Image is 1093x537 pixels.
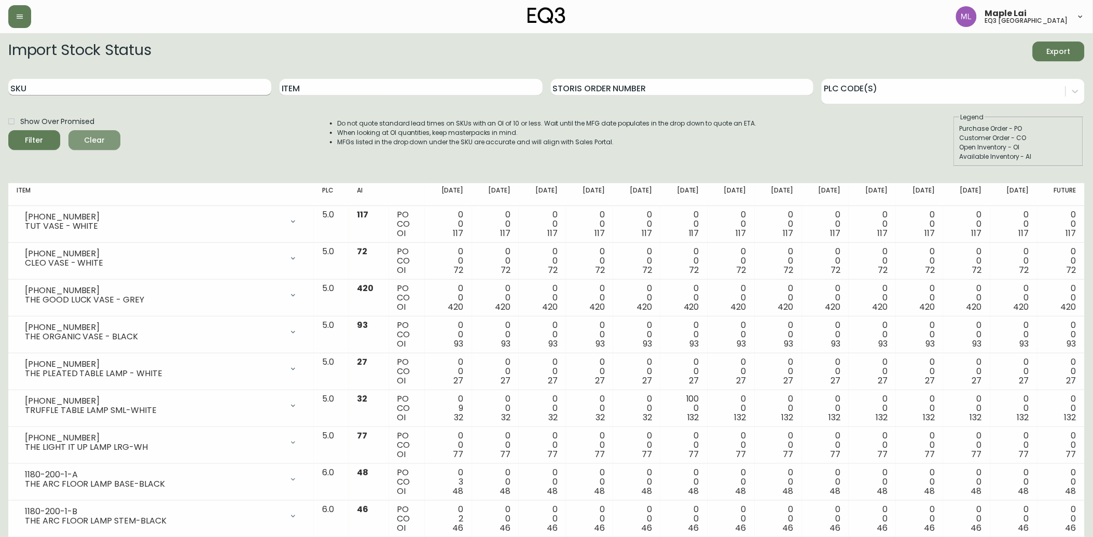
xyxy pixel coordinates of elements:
[501,448,511,460] span: 77
[595,264,605,276] span: 72
[1046,210,1076,238] div: 0 0
[956,6,977,27] img: 61e28cffcf8cc9f4e300d877dd684943
[1020,338,1029,350] span: 93
[872,301,888,313] span: 420
[1067,264,1076,276] span: 72
[951,357,982,385] div: 0 0
[527,431,558,459] div: 0 0
[1066,448,1076,460] span: 77
[20,116,94,127] span: Show Over Promised
[669,468,699,496] div: 0 0
[810,394,841,422] div: 0 0
[480,210,511,238] div: 0 0
[904,210,935,238] div: 0 0
[397,375,406,387] span: OI
[25,470,283,479] div: 1180-200-1-A
[1046,284,1076,312] div: 0 0
[502,411,511,423] span: 32
[832,338,841,350] span: 93
[737,264,746,276] span: 72
[985,18,1068,24] h5: eq3 [GEOGRAPHIC_DATA]
[689,227,699,239] span: 117
[876,411,888,423] span: 132
[589,301,605,313] span: 420
[595,375,605,387] span: 27
[527,321,558,349] div: 0 0
[877,448,888,460] span: 77
[999,321,1029,349] div: 0 0
[480,321,511,349] div: 0 0
[314,427,349,464] td: 5.0
[596,411,605,423] span: 32
[925,375,935,387] span: 27
[314,206,349,243] td: 5.0
[878,264,888,276] span: 72
[397,284,417,312] div: PO CO
[1019,264,1029,276] span: 72
[966,301,982,313] span: 420
[501,375,511,387] span: 27
[924,227,935,239] span: 117
[716,210,746,238] div: 0 0
[453,227,464,239] span: 117
[621,210,652,238] div: 0 0
[831,227,841,239] span: 117
[25,332,283,341] div: THE ORGANIC VASE - BLACK
[25,516,283,526] div: THE ARC FLOOR LAMP STEM-BLACK
[397,264,406,276] span: OI
[357,209,368,221] span: 117
[999,394,1029,422] div: 0 0
[878,338,888,350] span: 93
[501,227,511,239] span: 117
[972,375,982,387] span: 27
[25,433,283,443] div: [PHONE_NUMBER]
[763,431,794,459] div: 0 0
[25,479,283,489] div: THE ARC FLOOR LAMP BASE-BLACK
[454,264,464,276] span: 72
[17,357,306,380] div: [PHONE_NUMBER]THE PLEATED TABLE LAMP - WHITE
[547,227,558,239] span: 117
[480,247,511,275] div: 0 0
[708,183,755,206] th: [DATE]
[849,183,896,206] th: [DATE]
[831,264,841,276] span: 72
[831,375,841,387] span: 27
[314,464,349,501] td: 6.0
[397,357,417,385] div: PO CO
[547,448,558,460] span: 77
[574,468,605,496] div: 0 0
[783,448,794,460] span: 77
[480,468,511,496] div: 0 0
[784,338,794,350] span: 93
[357,356,367,368] span: 27
[357,319,368,331] span: 93
[960,133,1078,143] div: Customer Order - CO
[397,431,417,459] div: PO CO
[857,247,888,275] div: 0 0
[1067,338,1076,350] span: 93
[735,411,746,423] span: 132
[716,357,746,385] div: 0 0
[501,264,511,276] span: 72
[689,375,699,387] span: 27
[68,130,120,150] button: Clear
[919,301,935,313] span: 420
[999,247,1029,275] div: 0 0
[642,264,652,276] span: 72
[825,301,841,313] span: 420
[973,338,982,350] span: 93
[8,42,151,61] h2: Import Stock Status
[548,411,558,423] span: 32
[357,393,367,405] span: 32
[542,301,558,313] span: 420
[433,210,464,238] div: 0 0
[669,357,699,385] div: 0 0
[951,284,982,312] div: 0 0
[338,137,757,147] li: MFGs listed in the drop down under the SKU are accurate and will align with Sales Portal.
[763,468,794,496] div: 0 0
[397,210,417,238] div: PO CO
[985,9,1027,18] span: Maple Lai
[574,210,605,238] div: 0 0
[878,375,888,387] span: 27
[737,375,746,387] span: 27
